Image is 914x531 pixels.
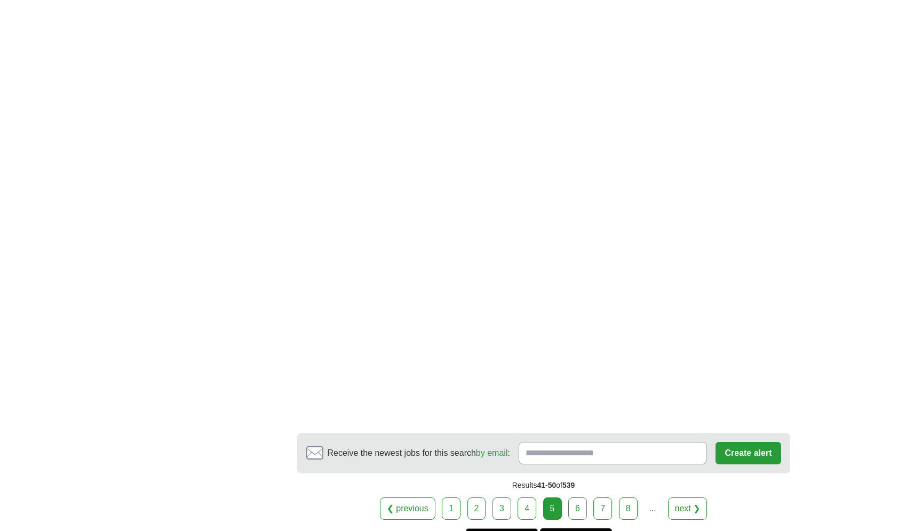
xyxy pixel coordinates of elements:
a: 8 [619,497,638,520]
span: 539 [562,481,575,489]
a: 7 [593,497,612,520]
span: Receive the newest jobs for this search : [328,447,510,460]
a: 6 [568,497,587,520]
div: Results of [297,473,790,497]
a: next ❯ [668,497,708,520]
div: ... [642,498,663,519]
a: 3 [492,497,511,520]
a: ❮ previous [380,497,435,520]
span: 41-50 [537,481,556,489]
button: Create alert [716,442,781,464]
a: 1 [442,497,460,520]
a: 2 [467,497,486,520]
div: 5 [543,497,562,520]
a: by email [476,448,508,457]
a: 4 [518,497,536,520]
